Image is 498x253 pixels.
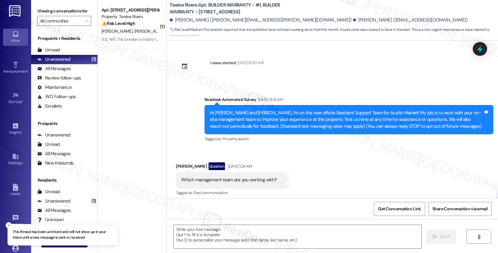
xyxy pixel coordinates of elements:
span: [PERSON_NAME] [101,28,134,34]
span: Property launch [223,136,249,141]
button: Get Conversation Link [374,202,425,216]
span: Bad communication [194,190,228,195]
input: All communities [40,16,81,26]
i:  [433,234,437,239]
div: Tagged as: [176,188,287,197]
button: Send [426,230,456,244]
div: All Messages [37,150,71,157]
div: Prospects + Residents [31,35,97,42]
button: Close toast [6,222,12,228]
i:  [477,234,481,239]
div: Review follow-ups [37,75,81,81]
div: Unread [37,47,60,53]
strong: ⚠️ Risk Level: High [101,21,135,26]
div: Lease started [210,60,236,66]
div: Which management team are you working with? [181,177,277,183]
div: [PERSON_NAME]. ([PERSON_NAME][EMAIL_ADDRESS][PERSON_NAME][DOMAIN_NAME]) [170,17,351,23]
div: (1) [90,55,98,64]
div: Question [209,162,225,170]
div: Tagged as: [204,134,493,143]
img: ResiDesk Logo [9,5,22,17]
div: Prospects [31,120,97,127]
span: Send [440,233,449,240]
div: [DATE] 12:21 AM [256,96,283,103]
div: Apt. [STREET_ADDRESS][PERSON_NAME][PERSON_NAME] [101,7,159,13]
a: Buildings [3,151,28,168]
i:  [85,18,88,23]
div: Unread [37,141,60,148]
div: New Inbounds [37,160,73,166]
div: Residents [31,177,97,184]
label: Viewing conversations for [37,6,91,16]
button: Share Conversation via email [428,202,492,216]
span: • [22,99,23,103]
div: Escalate [37,103,62,109]
div: Unread [37,189,60,195]
div: Maintenance [37,84,72,91]
div: [PERSON_NAME] [176,162,287,172]
div: [DATE] 1:24 AM [227,163,252,169]
div: Unknown [37,217,64,223]
a: Templates • [3,212,28,229]
a: Site Visit • [3,90,28,107]
div: All Messages [37,65,71,72]
span: Share Conversation via email [432,206,488,212]
div: WO Follow-ups [37,93,76,100]
div: Property: Twelve Rivers [101,13,159,20]
span: : The resident reported that the sprinklers have not been working since their first month. A work... [170,26,498,40]
span: • [28,68,29,73]
a: Insights • [3,121,28,137]
p: This thread has been archived and will not show up in your inbox until a new message is sent or r... [13,229,113,240]
b: Twelve Rivers: Apt. BUILDER WARRANTY - #1, BUILDER WARRANTY - [STREET_ADDRESS] [170,2,294,15]
div: Unanswered [37,56,70,63]
div: Residesk Automated Survey [204,96,493,105]
span: [PERSON_NAME] [134,28,166,34]
strong: 🔧 Risk Level: Medium [170,27,203,32]
div: Unanswered [37,198,70,204]
a: Leads [3,182,28,199]
span: • [21,129,22,134]
div: Hi [PERSON_NAME] and [PERSON_NAME], I'm on the new offsite Resident Support Team for Austin Marke... [210,110,483,130]
span: Get Conversation Link [378,206,421,212]
div: (1) [90,196,98,206]
div: [PERSON_NAME]. ([EMAIL_ADDRESS][DOMAIN_NAME]) [353,17,467,23]
a: Inbox [3,29,28,45]
div: All Messages [37,207,71,214]
div: Unanswered [37,132,70,138]
div: [DATE] 8:00 AM [236,60,264,66]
